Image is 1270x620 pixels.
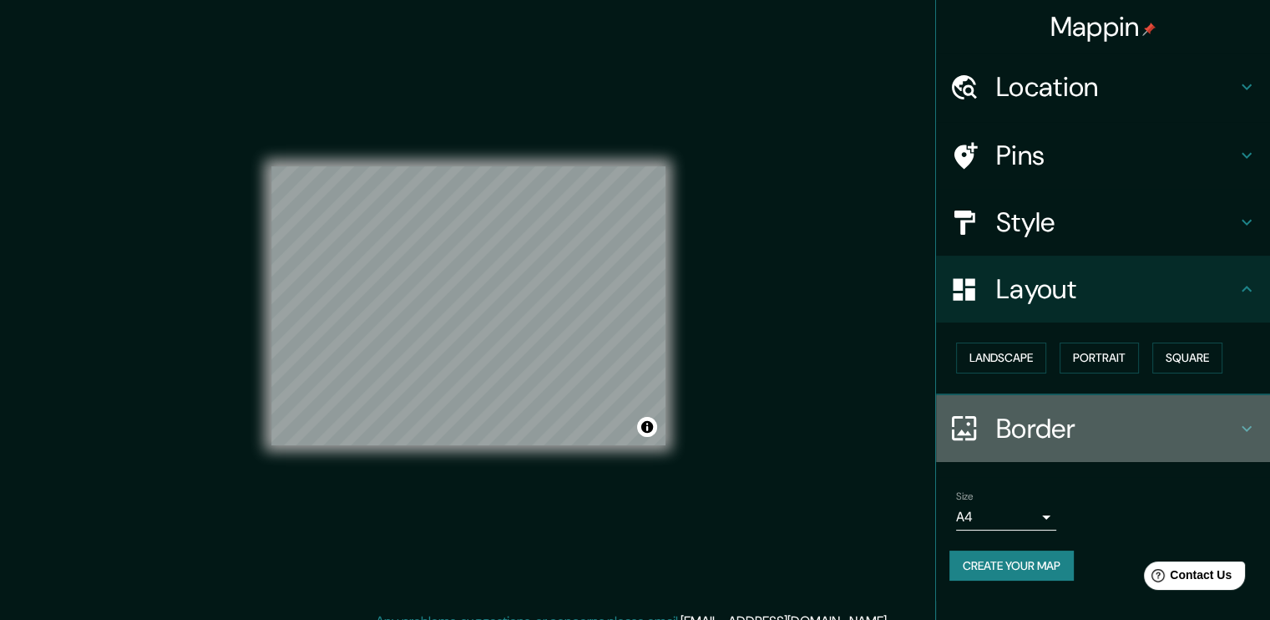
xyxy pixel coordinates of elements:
[936,395,1270,462] div: Border
[1121,555,1252,602] iframe: Help widget launcher
[1060,343,1139,374] button: Portrait
[1152,343,1222,374] button: Square
[956,489,974,503] label: Size
[637,417,657,437] button: Toggle attribution
[956,504,1056,531] div: A4
[996,206,1237,239] h4: Style
[1142,23,1156,36] img: pin-icon.png
[1050,10,1156,43] h4: Mappin
[996,139,1237,172] h4: Pins
[949,551,1074,582] button: Create your map
[936,53,1270,120] div: Location
[996,412,1237,445] h4: Border
[996,272,1237,306] h4: Layout
[936,189,1270,256] div: Style
[936,256,1270,323] div: Layout
[996,70,1237,104] h4: Location
[271,166,665,445] canvas: Map
[956,343,1046,374] button: Landscape
[936,122,1270,189] div: Pins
